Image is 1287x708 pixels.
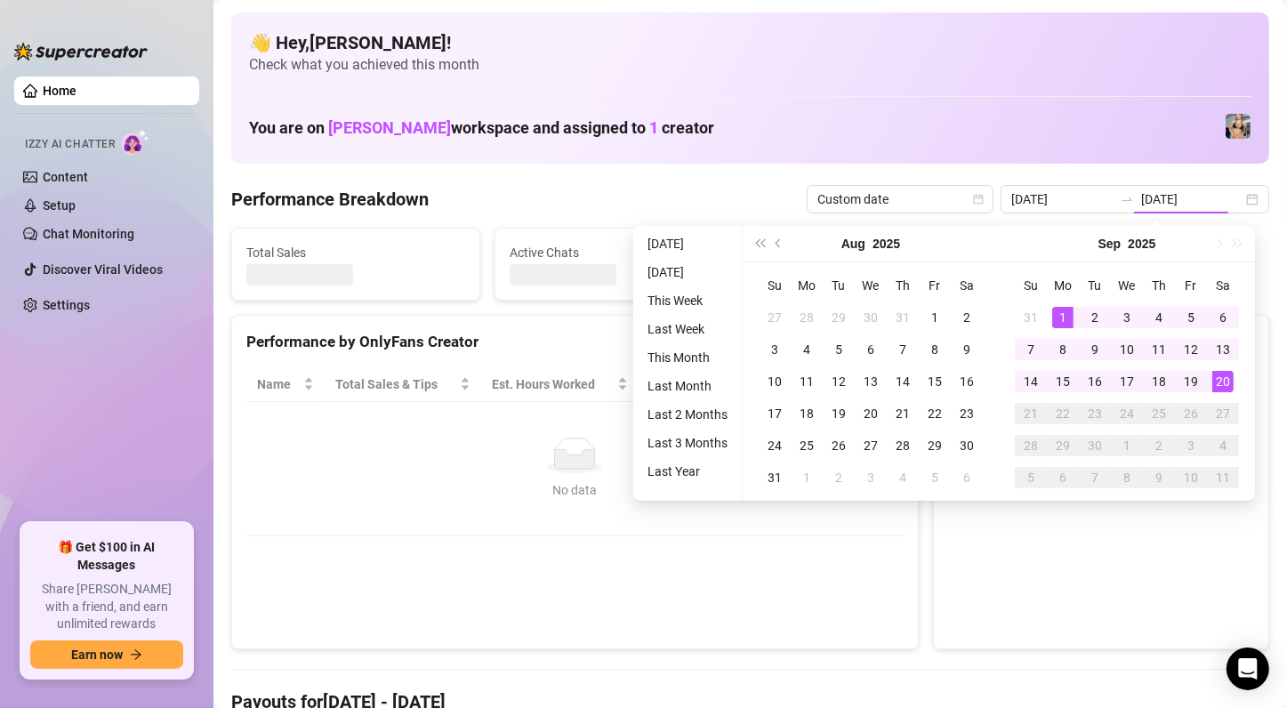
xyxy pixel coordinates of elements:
img: Veronica [1226,114,1251,139]
span: Custom date [817,186,983,213]
span: Name [257,374,300,394]
span: Earn now [71,648,123,662]
button: Earn nowarrow-right [30,640,183,669]
span: Share [PERSON_NAME] with a friend, and earn unlimited rewards [30,581,183,633]
a: Settings [43,298,90,312]
img: AI Chatter [122,129,149,155]
span: arrow-right [130,648,142,661]
span: to [1120,192,1134,206]
a: Home [43,84,76,98]
img: logo-BBDzfeDw.svg [14,43,148,60]
span: Total Sales [246,243,465,262]
span: [PERSON_NAME] [328,118,451,137]
h1: You are on workspace and assigned to creator [249,118,714,138]
th: Sales / Hour [639,367,758,402]
div: Open Intercom Messenger [1227,648,1269,690]
h4: 👋 Hey, [PERSON_NAME] ! [249,30,1251,55]
div: Performance by OnlyFans Creator [246,330,904,354]
span: 🎁 Get $100 in AI Messages [30,539,183,574]
th: Total Sales & Tips [325,367,481,402]
a: Chat Monitoring [43,227,134,241]
h4: Performance Breakdown [231,187,429,212]
a: Content [43,170,88,184]
div: No data [264,480,886,500]
span: calendar [973,194,984,205]
input: Start date [1011,189,1113,209]
a: Discover Viral Videos [43,262,163,277]
th: Chat Conversion [757,367,903,402]
input: End date [1141,189,1243,209]
span: Sales / Hour [649,374,733,394]
div: Est. Hours Worked [492,374,614,394]
span: Check what you achieved this month [249,55,1251,75]
span: Chat Conversion [768,374,878,394]
span: swap-right [1120,192,1134,206]
span: Active Chats [510,243,728,262]
th: Name [246,367,325,402]
span: Messages Sent [773,243,992,262]
a: Setup [43,198,76,213]
div: Sales by OnlyFans Creator [948,330,1254,354]
span: Izzy AI Chatter [25,136,115,153]
span: 1 [649,118,658,137]
span: Total Sales & Tips [335,374,456,394]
